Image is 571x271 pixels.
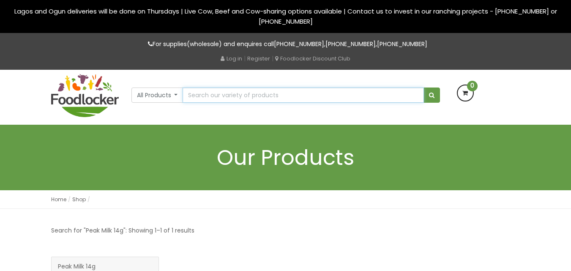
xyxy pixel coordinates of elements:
[272,54,273,63] span: |
[274,40,324,48] a: [PHONE_NUMBER]
[72,196,86,203] a: Shop
[247,55,270,63] a: Register
[51,39,520,49] p: For supplies(wholesale) and enquires call , ,
[325,40,376,48] a: [PHONE_NUMBER]
[467,81,478,91] span: 0
[221,55,242,63] a: Log in
[377,40,427,48] a: [PHONE_NUMBER]
[51,74,119,117] img: FoodLocker
[244,54,246,63] span: |
[51,196,66,203] a: Home
[51,146,520,169] h1: Our Products
[51,226,194,235] p: Search for "Peak Milk 14g": Showing 1–1 of 1 results
[131,88,183,103] button: All Products
[14,7,557,26] span: Lagos and Ogun deliveries will be done on Thursdays | Live Cow, Beef and Cow-sharing options avai...
[275,55,350,63] a: Foodlocker Discount Club
[183,88,423,103] input: Search our variety of products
